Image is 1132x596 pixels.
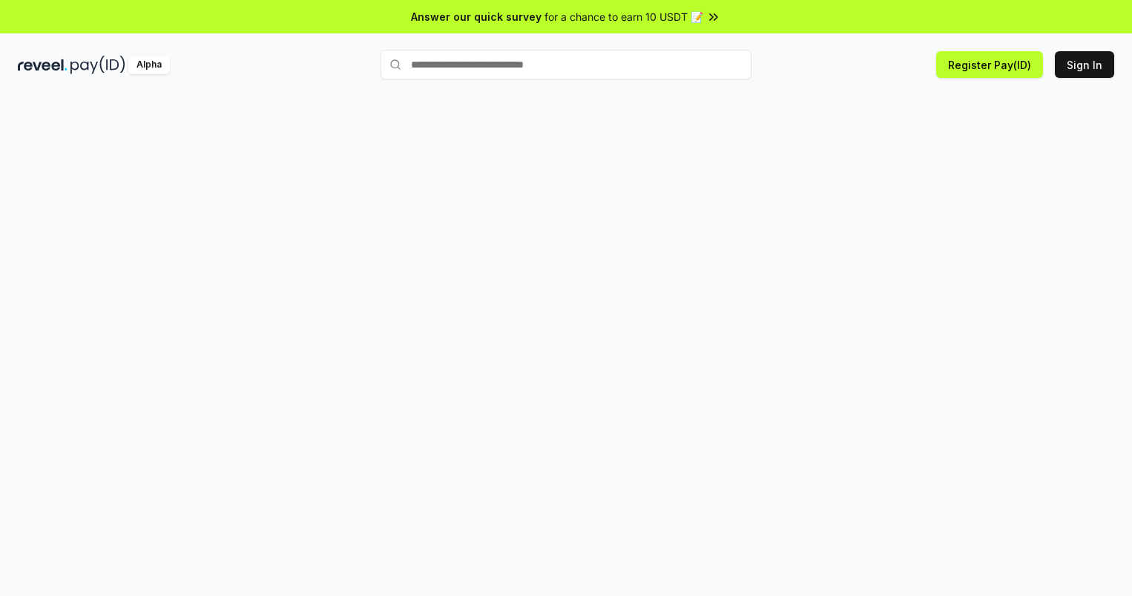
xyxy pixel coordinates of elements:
[1055,51,1114,78] button: Sign In
[936,51,1043,78] button: Register Pay(ID)
[70,56,125,74] img: pay_id
[128,56,170,74] div: Alpha
[544,9,703,24] span: for a chance to earn 10 USDT 📝
[18,56,68,74] img: reveel_dark
[411,9,542,24] span: Answer our quick survey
